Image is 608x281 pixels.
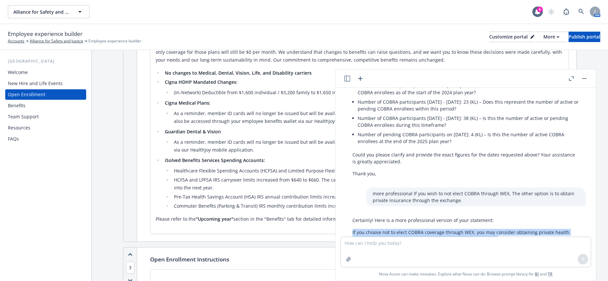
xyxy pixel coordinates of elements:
[8,78,63,89] div: New Hire and Life Events
[172,193,563,201] li: Pre-Tax Health Savings Account (HSA) IRS annual contribution limits increased from $4,150 individ...
[5,134,86,144] a: FAQs
[8,5,89,18] button: Alliance for Safety and Justice
[156,215,563,223] p: Please refer to the section in the "Benefits" tab for detailed information about plan coverage, c...
[172,202,563,210] li: Commuter Benefits (Parking & Transit) IRS monthly contribution limits increased from $315 to $325.
[126,264,134,271] button: 3
[352,170,579,177] p: Thank you,
[5,100,86,111] a: Benefits
[165,79,238,85] strong: Cigna HDHP Mandated Changes:
[172,176,563,192] li: HCFSA and LPFSA IRS carryover limits increased from $640 to $660. The carryover option allows you...
[8,134,19,144] div: FAQs
[150,255,229,264] p: Open Enrollment Instructions
[358,81,579,97] li: Number of COBRA participants effective [DATE]: 4 (KL) – Does this reflect the number of active CO...
[358,97,579,113] li: Number of COBRA participants [DATE] - [DATE]: 23 (KL) – Does this represent the number of active ...
[5,78,86,89] a: New Hire and Life Events
[489,32,534,42] button: Customize portal
[8,123,30,133] div: Resources
[352,151,579,165] p: Could you please clarify and provide the exact figures for the dates requested above? Your assist...
[338,267,593,281] span: Nova Assist can make mistakes. Explore what Nova can do: Browse prompt library for and
[8,38,24,44] a: Accounts
[5,89,86,100] a: Open Enrollment
[352,217,579,224] p: Certainly! Here is a more professional version of your statement:
[8,100,25,111] div: Benefits
[548,271,553,277] a: TR
[8,111,39,122] div: Team Support
[88,38,141,44] span: Employee experience builder
[8,67,28,78] div: Welcome
[358,113,579,130] li: Number of COBRA participants [DATE] - [DATE]: 38 (KL) – Is this the number of active or pending C...
[8,89,45,100] div: Open Enrollment
[172,110,563,125] li: As a reminder, member ID cards will no longer be issued but will be available upon request at or ...
[575,5,588,18] a: Search
[8,30,83,38] span: Employee experience builder
[196,216,233,222] strong: "Upcoming year"
[165,100,210,106] strong: Cigna Medical Plans:
[30,38,83,44] a: Alliance for Safety and Justice
[535,271,539,277] a: BI
[545,5,558,18] a: Start snowing
[358,130,579,146] li: Number of pending COBRA participants on [DATE]: 4 (KL) – Is this the number of active COBRA enrol...
[569,32,600,42] button: Publish portal
[536,32,567,42] button: More
[13,8,70,15] span: Alliance for Safety and Justice
[172,167,563,175] li: Healthcare Flexible Spending Accounts (HCFSA) and Limited Purpose Flexible Spending Accounts (LPF...
[352,229,579,243] p: If you choose not to elect COBRA coverage through WEX, you may consider obtaining private health ...
[165,128,221,135] strong: Guardian Dental & Vision
[126,261,134,274] span: 3
[537,7,543,12] div: 6
[165,70,312,76] strong: No changes to Medical, Dental, Vision, Life, and Disability carriers
[172,138,563,154] li: As a reminder, member ID cards will no longer be issued but will be available online at . ID card...
[560,5,573,18] a: Report a Bug
[5,123,86,133] a: Resources
[172,89,563,96] li: (In-Network) Deductible from $1,600 individual / $3,200 family to $1,650 individual / $3,300 family
[165,157,265,163] strong: iSolved Benefits Services Spending Accounts:
[5,67,86,78] a: Welcome
[373,190,579,204] p: more professional If you wish to not elect COBRA through WEX, The other option is to obtain priva...
[543,32,559,42] div: More
[5,58,86,65] div: [GEOGRAPHIC_DATA]
[5,111,86,122] a: Team Support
